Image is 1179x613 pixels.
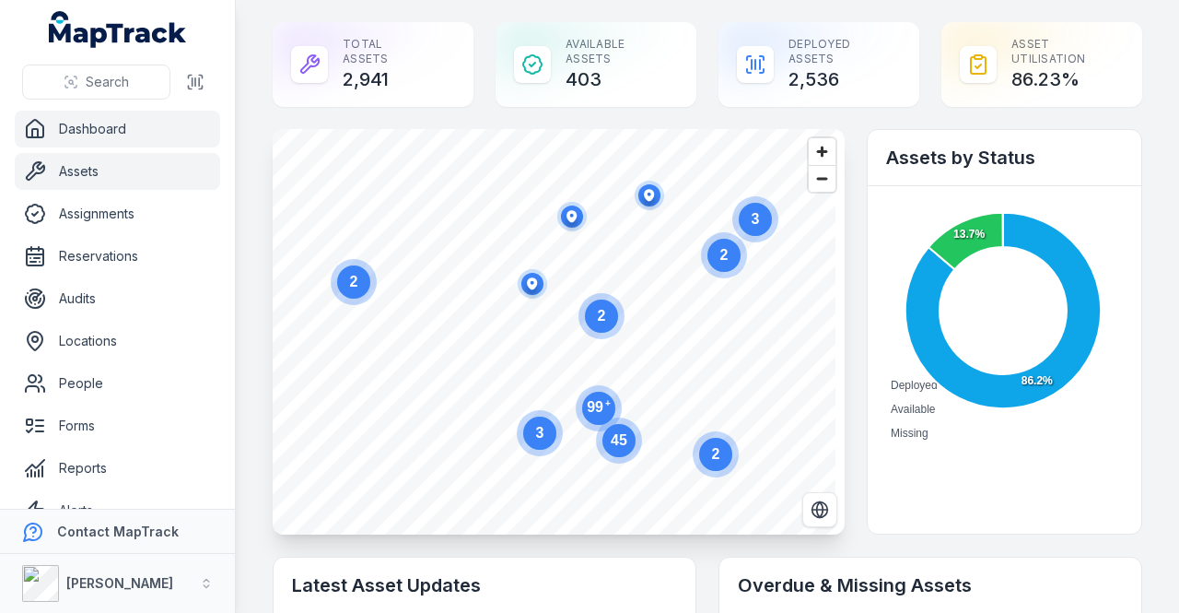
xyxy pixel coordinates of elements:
[891,403,935,416] span: Available
[809,165,835,192] button: Zoom out
[891,379,938,392] span: Deployed
[611,432,627,448] text: 45
[587,398,611,415] text: 99
[886,145,1123,171] h2: Assets by Status
[720,247,729,263] text: 2
[712,446,720,462] text: 2
[15,365,220,402] a: People
[536,425,544,441] text: 3
[15,323,220,360] a: Locations
[292,572,677,598] h2: Latest Asset Updates
[57,524,179,539] strong: Contact MapTrack
[598,308,606,324] text: 2
[15,492,220,529] a: Alerts
[752,211,760,227] text: 3
[738,572,1123,598] h2: Overdue & Missing Assets
[66,575,173,591] strong: [PERSON_NAME]
[891,427,928,440] span: Missing
[350,274,358,289] text: 2
[86,73,129,91] span: Search
[15,111,220,147] a: Dashboard
[605,398,611,408] tspan: +
[15,195,220,232] a: Assignments
[15,450,220,487] a: Reports
[22,65,170,100] button: Search
[15,153,220,190] a: Assets
[15,407,220,444] a: Forms
[273,129,835,535] canvas: Map
[49,11,187,48] a: MapTrack
[15,238,220,275] a: Reservations
[809,138,835,165] button: Zoom in
[802,492,837,527] button: Switch to Satellite View
[15,280,220,317] a: Audits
